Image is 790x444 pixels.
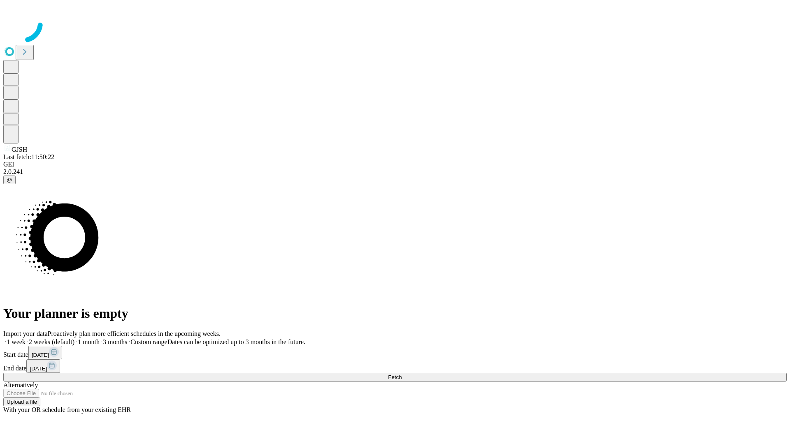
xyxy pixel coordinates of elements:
[167,338,305,345] span: Dates can be optimized up to 3 months in the future.
[3,330,48,337] span: Import your data
[3,406,131,413] span: With your OR schedule from your existing EHR
[12,146,27,153] span: GJSH
[26,359,60,373] button: [DATE]
[3,373,787,382] button: Fetch
[388,374,402,380] span: Fetch
[130,338,167,345] span: Custom range
[30,365,47,372] span: [DATE]
[3,161,787,168] div: GEI
[3,382,38,388] span: Alternatively
[3,176,16,184] button: @
[3,153,54,160] span: Last fetch: 11:50:22
[3,306,787,321] h1: Your planner is empty
[28,346,62,359] button: [DATE]
[103,338,127,345] span: 3 months
[48,330,221,337] span: Proactively plan more efficient schedules in the upcoming weeks.
[3,168,787,176] div: 2.0.241
[3,346,787,359] div: Start date
[3,398,40,406] button: Upload a file
[32,352,49,358] span: [DATE]
[78,338,100,345] span: 1 month
[7,338,26,345] span: 1 week
[29,338,74,345] span: 2 weeks (default)
[7,177,12,183] span: @
[3,359,787,373] div: End date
